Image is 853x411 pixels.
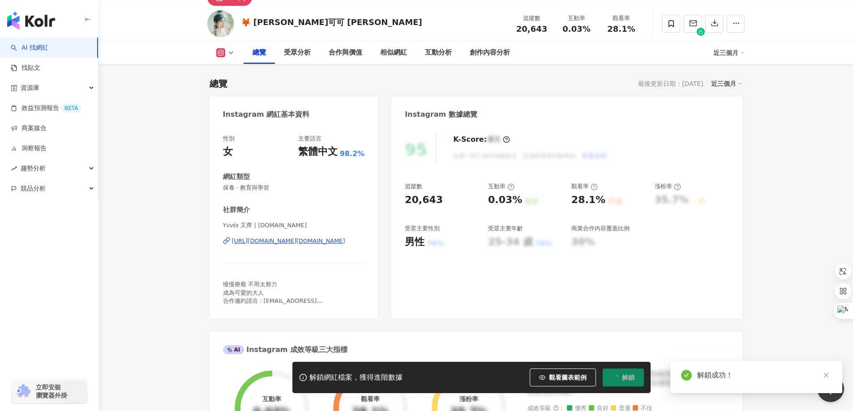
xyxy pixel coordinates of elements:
div: 女 [223,145,233,159]
a: 找貼文 [11,64,40,72]
a: 商案媒合 [11,124,47,133]
span: 資源庫 [21,78,39,98]
span: 20,643 [516,24,547,34]
span: check-circle [681,370,692,381]
span: 競品分析 [21,178,46,199]
img: KOL Avatar [207,10,234,37]
div: 解鎖成功！ [697,370,832,381]
a: searchAI 找網紅 [11,43,48,52]
span: 趨勢分析 [21,158,46,178]
div: 近三個月 [713,46,745,60]
span: 28.1% [607,25,635,34]
span: 98.2% [340,149,365,159]
div: 性別 [223,135,235,143]
div: 相似網紅 [380,47,407,58]
div: 漲粉率 [655,182,681,191]
span: rise [11,165,17,172]
div: Instagram 網紅基本資料 [223,110,310,119]
div: Instagram 數據總覽 [405,110,477,119]
div: 總覽 [253,47,266,58]
span: 慢慢療癒 不用太努力 成為可愛的大人 合作邀約請洽：[EMAIL_ADDRESS][DOMAIN_NAME] [223,281,323,312]
img: logo [7,12,55,30]
div: 受眾主要性別 [405,225,440,233]
div: AI [223,345,244,354]
div: Instagram 成效等級三大指標 [223,345,347,355]
div: 受眾主要年齡 [488,225,523,233]
div: 互動率 [560,14,594,23]
div: 觀看率 [604,14,639,23]
div: 觀看率 [571,182,598,191]
a: [URL][DOMAIN_NAME][DOMAIN_NAME] [223,237,365,245]
div: 社群簡介 [223,205,250,215]
button: 觀看圖表範例 [530,369,596,386]
div: 觀看率 [361,395,380,403]
div: 漲粉率 [459,395,478,403]
a: 洞察報告 [11,144,47,153]
div: 0.03% [488,193,522,207]
span: 立即安裝 瀏覽器外掛 [36,383,67,399]
img: chrome extension [14,384,32,398]
div: 追蹤數 [405,182,422,191]
div: 🦊 [PERSON_NAME]可可 [PERSON_NAME] [241,17,422,28]
div: 創作內容分析 [470,47,510,58]
div: 繁體中文 [298,145,338,159]
span: loading [611,373,619,381]
div: 主要語言 [298,135,321,143]
a: 效益預測報告BETA [11,104,81,113]
div: 網紅類型 [223,172,250,182]
div: 合作與價值 [329,47,362,58]
span: 保養 · 教育與學習 [223,184,365,192]
div: K-Score : [453,135,510,144]
span: 觀看圖表範例 [549,374,587,381]
span: 解鎖 [622,374,634,381]
button: 解鎖 [603,369,644,386]
div: 互動率 [262,395,281,403]
a: chrome extension立即安裝 瀏覽器外掛 [12,379,87,403]
div: 28.1% [571,193,605,207]
div: 商業合作內容覆蓋比例 [571,225,630,233]
div: 解鎖網紅檔案，獲得進階數據 [309,373,403,382]
div: 近三個月 [711,78,742,89]
div: 男性 [405,235,424,249]
div: 總覽 [210,77,227,90]
span: close [823,372,829,378]
span: 0.03% [562,25,590,34]
div: 受眾分析 [284,47,311,58]
div: 追蹤數 [515,14,549,23]
span: Yᴜᴠᴇ́ᴇ 又齊 | [DOMAIN_NAME] [223,221,365,229]
div: 互動分析 [425,47,452,58]
div: 互動率 [488,182,514,191]
div: 最後更新日期：[DATE] [638,80,703,87]
div: [URL][DOMAIN_NAME][DOMAIN_NAME] [232,237,345,245]
div: 20,643 [405,193,443,207]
